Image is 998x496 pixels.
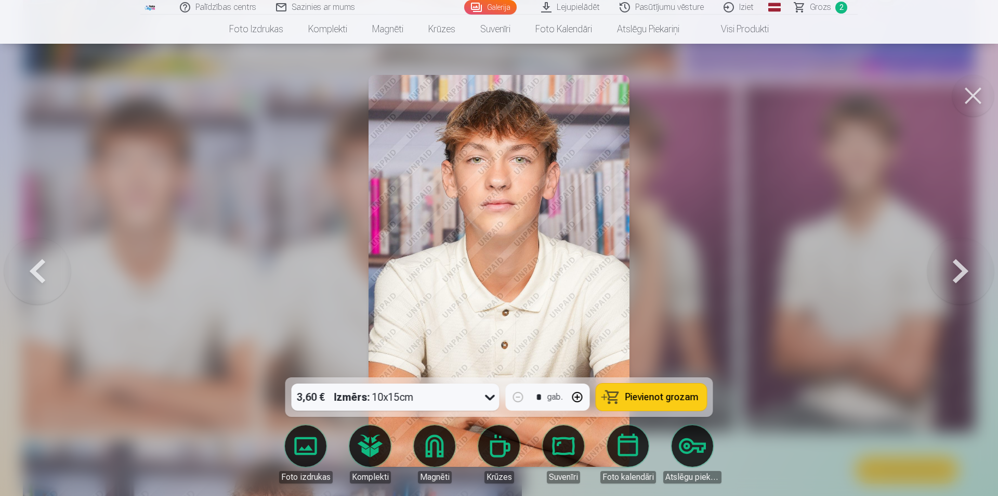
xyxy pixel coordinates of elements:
a: Atslēgu piekariņi [605,15,692,44]
div: 3,60 € [292,384,330,411]
div: Suvenīri [547,471,580,484]
div: 10x15cm [334,384,414,411]
a: Atslēgu piekariņi [663,425,721,484]
a: Foto izdrukas [277,425,335,484]
div: Atslēgu piekariņi [663,471,721,484]
div: Foto izdrukas [279,471,333,484]
img: /fa1 [145,4,156,10]
a: Magnēti [360,15,416,44]
a: Krūzes [416,15,468,44]
a: Visi produkti [692,15,781,44]
a: Foto izdrukas [217,15,296,44]
a: Suvenīri [468,15,523,44]
span: 2 [835,2,847,14]
a: Komplekti [341,425,399,484]
button: Pievienot grozam [596,384,707,411]
div: Foto kalendāri [600,471,656,484]
a: Krūzes [470,425,528,484]
strong: Izmērs : [334,390,370,404]
div: Krūzes [484,471,514,484]
div: gab. [547,391,563,403]
a: Foto kalendāri [523,15,605,44]
a: Foto kalendāri [599,425,657,484]
div: Magnēti [418,471,452,484]
a: Magnēti [405,425,464,484]
span: Grozs [810,1,831,14]
span: Pievienot grozam [625,392,699,402]
div: Komplekti [350,471,391,484]
a: Komplekti [296,15,360,44]
a: Suvenīri [534,425,593,484]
